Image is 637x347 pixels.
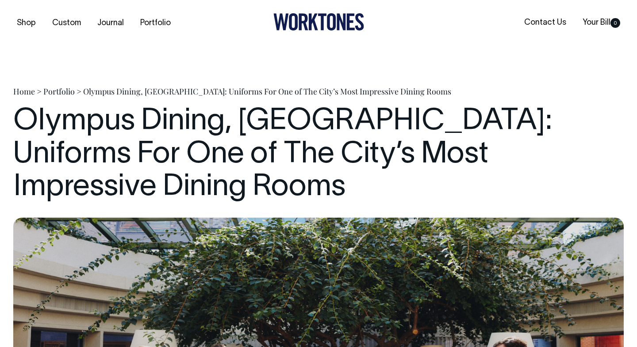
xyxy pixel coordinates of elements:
[137,16,174,30] a: Portfolio
[579,15,624,30] a: Your Bill0
[43,86,75,97] a: Portfolio
[37,86,42,97] span: >
[49,16,84,30] a: Custom
[77,86,81,97] span: >
[13,86,35,97] a: Home
[94,16,127,30] a: Journal
[521,15,570,30] a: Contact Us
[13,106,624,204] h1: Olympus Dining, [GEOGRAPHIC_DATA]: Uniforms For One of The City’s Most Impressive Dining Rooms
[13,16,39,30] a: Shop
[610,18,620,28] span: 0
[83,86,451,97] span: Olympus Dining, [GEOGRAPHIC_DATA]: Uniforms For One of The City’s Most Impressive Dining Rooms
